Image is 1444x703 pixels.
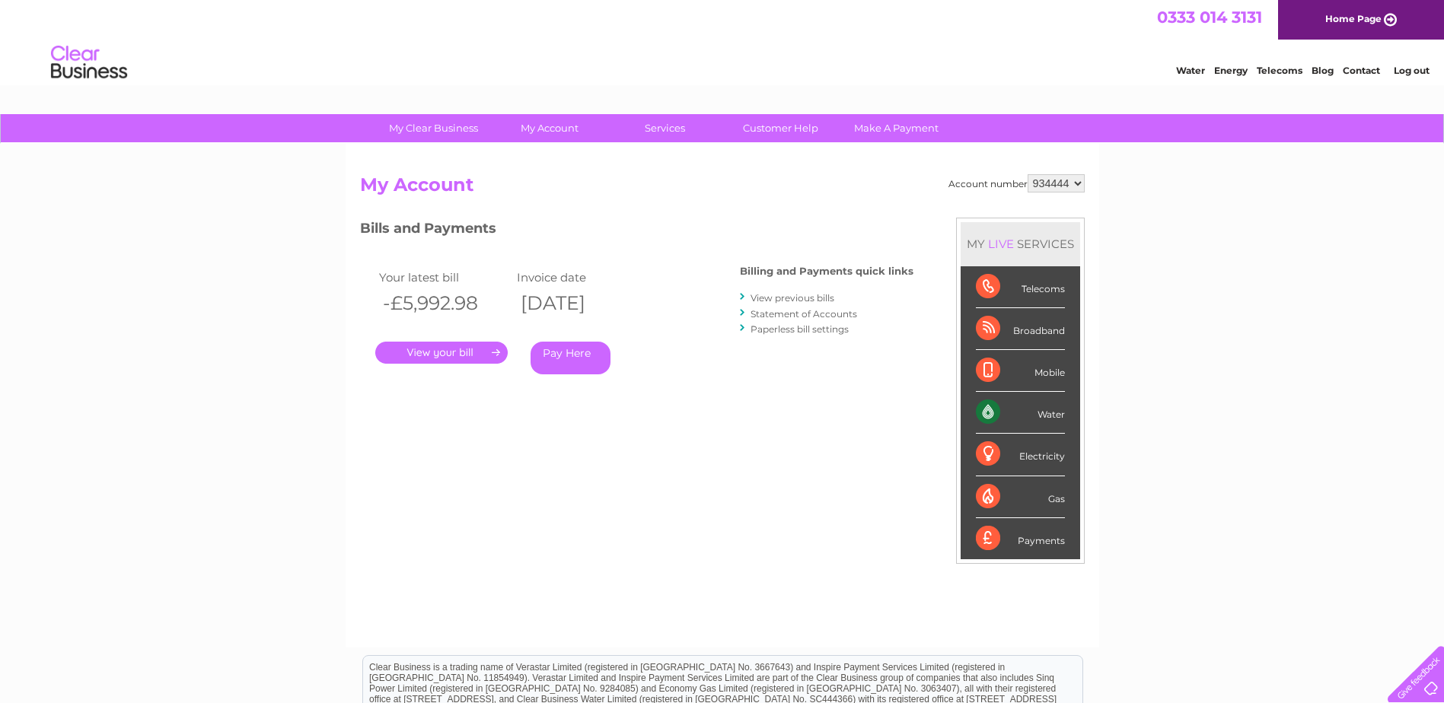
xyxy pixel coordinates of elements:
[976,434,1065,476] div: Electricity
[531,342,610,374] a: Pay Here
[751,308,857,320] a: Statement of Accounts
[375,288,513,319] th: -£5,992.98
[1312,65,1334,76] a: Blog
[1343,65,1380,76] a: Contact
[375,342,508,364] a: .
[718,114,843,142] a: Customer Help
[1394,65,1430,76] a: Log out
[751,323,849,335] a: Paperless bill settings
[976,266,1065,308] div: Telecoms
[961,222,1080,266] div: MY SERVICES
[1157,8,1262,27] a: 0333 014 3131
[1176,65,1205,76] a: Water
[948,174,1085,192] div: Account number
[1214,65,1248,76] a: Energy
[371,114,496,142] a: My Clear Business
[360,174,1085,203] h2: My Account
[513,288,651,319] th: [DATE]
[1257,65,1302,76] a: Telecoms
[976,392,1065,434] div: Water
[985,237,1017,251] div: LIVE
[834,114,959,142] a: Make A Payment
[976,350,1065,392] div: Mobile
[751,292,834,304] a: View previous bills
[976,308,1065,350] div: Broadband
[976,476,1065,518] div: Gas
[602,114,728,142] a: Services
[486,114,612,142] a: My Account
[50,40,128,86] img: logo.png
[976,518,1065,559] div: Payments
[740,266,913,277] h4: Billing and Payments quick links
[363,8,1082,74] div: Clear Business is a trading name of Verastar Limited (registered in [GEOGRAPHIC_DATA] No. 3667643...
[375,267,513,288] td: Your latest bill
[513,267,651,288] td: Invoice date
[360,218,913,244] h3: Bills and Payments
